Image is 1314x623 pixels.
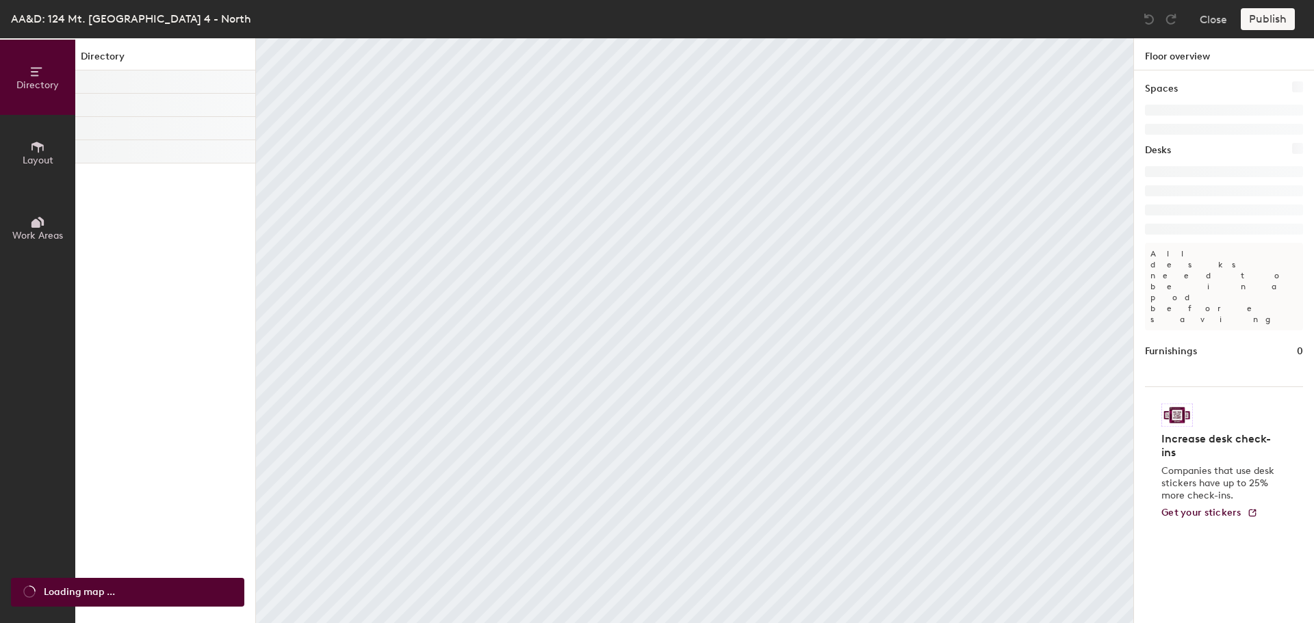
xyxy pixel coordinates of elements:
h1: Directory [75,49,255,70]
button: Close [1200,8,1227,30]
span: Get your stickers [1161,507,1241,518]
h4: Increase desk check-ins [1161,432,1278,460]
img: Undo [1142,12,1156,26]
canvas: Map [256,38,1133,623]
h1: Spaces [1145,81,1178,96]
h1: Furnishings [1145,344,1197,359]
p: Companies that use desk stickers have up to 25% more check-ins. [1161,465,1278,502]
h1: Floor overview [1134,38,1314,70]
h1: 0 [1297,344,1303,359]
span: Layout [23,155,53,166]
span: Work Areas [12,230,63,241]
span: Directory [16,79,59,91]
span: Loading map ... [44,585,115,600]
p: All desks need to be in a pod before saving [1145,243,1303,330]
div: AA&D: 124 Mt. [GEOGRAPHIC_DATA] 4 - North [11,10,251,27]
h1: Desks [1145,143,1171,158]
a: Get your stickers [1161,507,1258,519]
img: Redo [1164,12,1178,26]
img: Sticker logo [1161,403,1193,427]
